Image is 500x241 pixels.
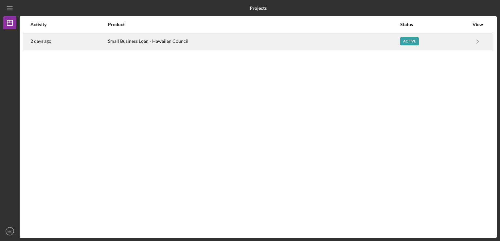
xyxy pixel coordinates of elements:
div: Active [400,37,419,45]
div: Activity [30,22,107,27]
div: Small Business Loan - Hawaiian Council [108,33,399,50]
div: Status [400,22,469,27]
div: Product [108,22,399,27]
time: 2025-10-12 21:33 [30,39,51,44]
div: View [470,22,486,27]
text: MK [8,230,12,233]
b: Projects [250,6,267,11]
button: MK [3,225,16,238]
